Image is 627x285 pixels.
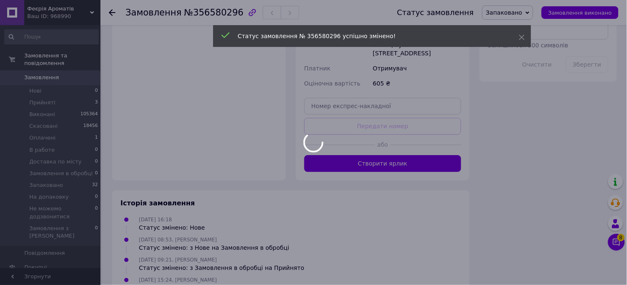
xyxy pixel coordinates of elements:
span: [DATE] 15:24, [PERSON_NAME] [139,277,217,283]
span: або [375,140,391,149]
button: Замовлення виконано [542,6,619,19]
input: Номер експрес-накладної [304,98,461,114]
button: Створити ярлик [304,155,461,172]
span: Замовлення та повідомлення [24,52,100,67]
span: Нові [29,87,41,95]
span: [DATE] 16:18 [139,217,172,223]
button: Чат з покупцем8 [608,234,625,251]
span: Оплачені [29,134,56,142]
div: Повернутися назад [109,8,116,17]
span: Виконані [29,111,55,118]
span: Повідомлення [24,249,65,257]
span: Не можемо додзвонитися [29,205,95,220]
span: Історія замовлення [121,199,195,207]
span: 32 [92,181,98,189]
div: Статус змінено: Нове [139,223,205,232]
div: Статус змінено: з Замовлення в обробці на Прийнято [139,264,304,272]
span: 0 [95,158,98,166]
span: №356580296 [184,8,244,18]
span: 8 [617,234,625,241]
span: 18456 [83,122,98,130]
span: Замовлення в обробці [29,170,93,177]
span: 0 [95,225,98,240]
span: 0 [95,170,98,177]
span: 3 [95,99,98,106]
div: Статус замовлення [397,8,474,17]
span: Покупці [24,264,47,271]
span: Замовлення з [PERSON_NAME] [29,225,95,240]
span: Запаковано [486,9,522,16]
span: Оціночна вартість [304,80,360,87]
div: Статус змінено: з Нове на Замовлення в обробці [139,244,289,252]
span: 0 [95,193,98,201]
span: Замовлення [24,74,59,81]
span: Замовлення [126,8,182,18]
span: 105364 [80,111,98,118]
span: В работе [29,146,55,154]
span: Прийняті [29,99,55,106]
input: Пошук [4,29,99,44]
div: Отримувач [371,61,463,76]
span: Запаковано [29,181,63,189]
span: Доставка по місту [29,158,82,166]
span: Феєрія Ароматів [27,5,90,13]
span: 1 [95,134,98,142]
span: 0 [95,205,98,220]
div: 605 ₴ [371,76,463,91]
div: Статус замовлення № 356580296 успішно змінено! [238,32,498,40]
span: На допаковку [29,193,69,201]
span: [DATE] 09:21, [PERSON_NAME] [139,257,217,263]
span: 0 [95,87,98,95]
span: Замовлення виконано [548,10,612,16]
div: Ваш ID: 968990 [27,13,100,20]
span: Платник [304,65,331,72]
span: 0 [95,146,98,154]
span: Скасовані [29,122,58,130]
span: [DATE] 08:53, [PERSON_NAME] [139,237,217,243]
